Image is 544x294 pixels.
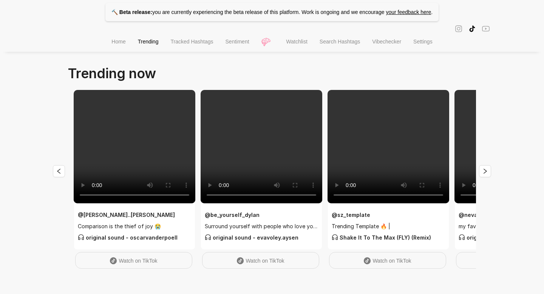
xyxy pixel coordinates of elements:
span: Trending [138,39,159,45]
span: Comparison is the thief of joy 😭 [78,222,191,231]
span: Home [111,39,125,45]
span: Tracked Hashtags [170,39,213,45]
span: customer-service [332,234,338,240]
span: youtube [482,24,490,33]
strong: original sound - oscarvanderpoell [78,234,178,241]
span: instagram [455,24,462,33]
span: right [482,168,488,174]
p: you are currently experiencing the beta release of this platform. Work is ongoing and we encourage . [105,3,439,21]
span: Watchlist [286,39,308,45]
strong: 🔨 Beta release: [111,9,152,15]
span: Watch on TikTok [372,258,411,264]
strong: original sound - ae_holland_ [459,234,543,241]
a: Watch on TikTok [329,252,446,269]
a: your feedback here [386,9,431,15]
span: Settings [413,39,433,45]
a: Watch on TikTok [75,252,192,269]
strong: @ sz_template [332,212,370,218]
strong: original sound - evavoley.aysen [205,234,298,241]
strong: @ nevaaadaa [459,212,495,218]
span: Watch on TikTok [119,258,157,264]
span: Surround yourself with people who love you for who you are 🫶🏻🥹 [PERSON_NAME] [205,222,318,231]
span: Trending Template 🔥 | [332,222,445,231]
strong: Shake It To The Max (FLY) (Remix) [332,234,431,241]
a: Watch on TikTok [202,252,319,269]
span: Sentiment [226,39,249,45]
span: left [56,168,62,174]
span: customer-service [205,234,211,240]
span: Watch on TikTok [246,258,284,264]
span: Search Hashtags [320,39,360,45]
span: customer-service [78,234,84,240]
span: customer-service [459,234,465,240]
strong: @ [PERSON_NAME]..[PERSON_NAME] [78,212,175,218]
span: Vibechecker [372,39,401,45]
strong: @ be_yourself_dylan [205,212,260,218]
span: Trending now [68,65,156,82]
